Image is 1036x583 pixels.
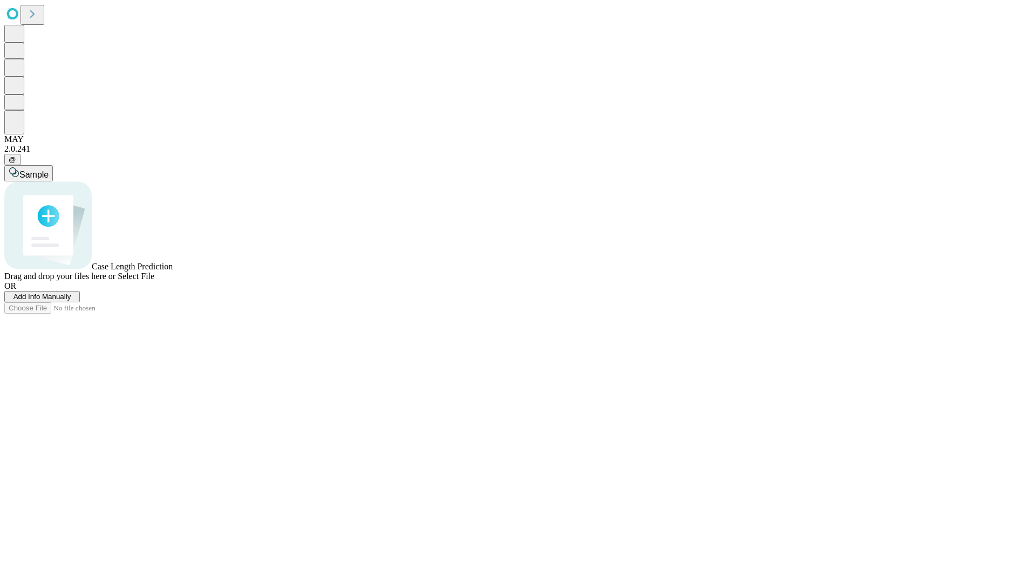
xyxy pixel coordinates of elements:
span: Drag and drop your files here or [4,272,115,281]
span: @ [9,155,16,164]
span: Add Info Manually [13,293,71,301]
div: 2.0.241 [4,144,1032,154]
button: Add Info Manually [4,291,80,302]
button: @ [4,154,21,165]
span: Select File [118,272,154,281]
span: Sample [19,170,49,179]
div: MAY [4,134,1032,144]
span: Case Length Prediction [92,262,173,271]
button: Sample [4,165,53,181]
span: OR [4,281,16,290]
